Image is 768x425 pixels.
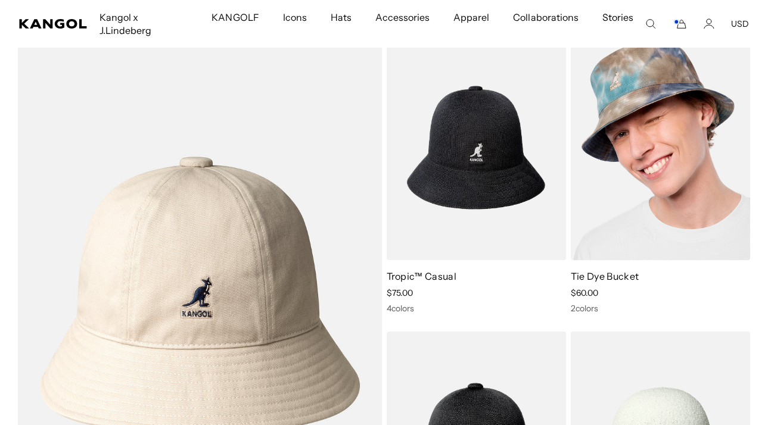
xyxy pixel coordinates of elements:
[645,18,656,29] summary: Search here
[387,35,566,260] img: Tropic™ Casual
[387,270,456,282] a: Tropic™ Casual
[704,18,714,29] a: Account
[571,270,639,282] a: Tie Dye Bucket
[571,303,750,314] div: 2 colors
[571,35,750,260] img: Tie Dye Bucket
[19,19,88,29] a: Kangol
[731,18,749,29] button: USD
[673,18,687,29] button: Cart
[387,287,413,298] span: $75.00
[387,303,566,314] div: 4 colors
[571,287,598,298] span: $60.00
